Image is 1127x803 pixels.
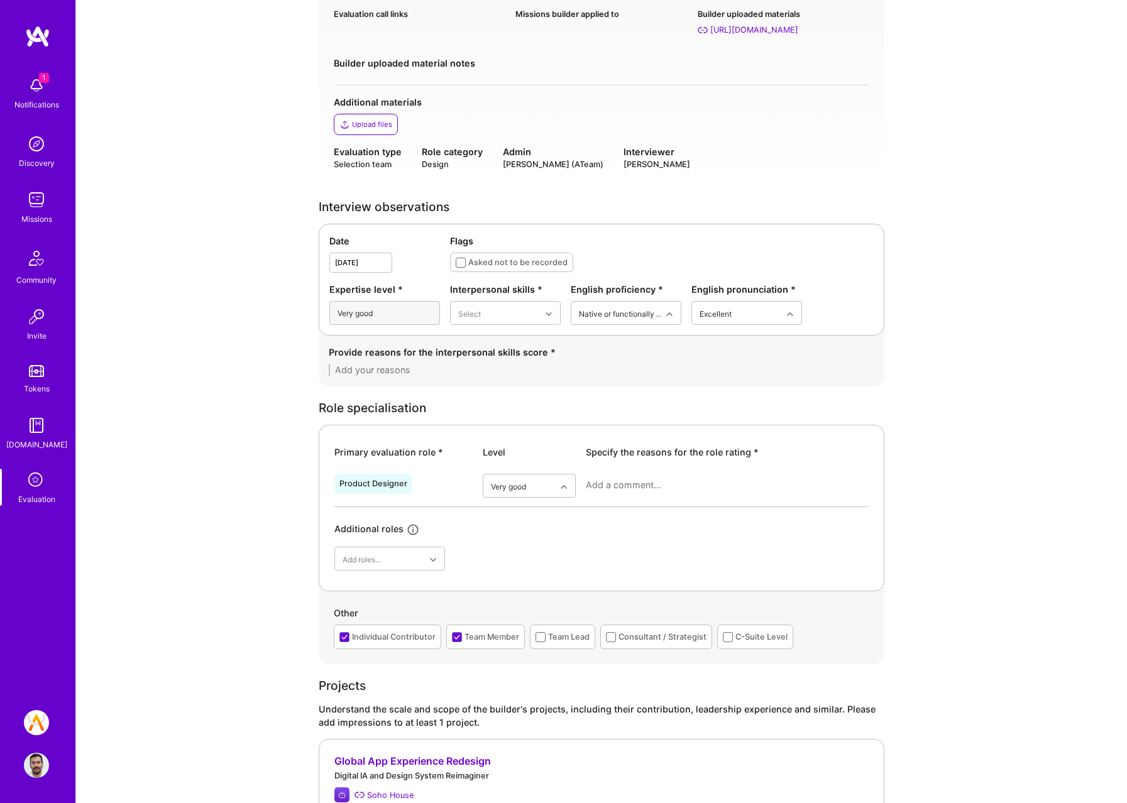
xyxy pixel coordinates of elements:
img: logo [25,25,50,48]
div: Primary evaluation role * [334,445,473,459]
div: English proficiency * [571,283,681,296]
img: discovery [24,131,49,156]
i: icon SelectionTeam [25,469,48,493]
div: Role category [422,145,483,158]
a: [URL][DOMAIN_NAME] [698,23,869,36]
div: [PERSON_NAME] [624,158,690,170]
div: Interview observations [319,200,884,214]
div: Builder uploaded material notes [334,57,869,70]
i: icon Chevron [546,311,552,317]
div: [DOMAIN_NAME] [6,438,67,451]
div: Level [483,445,576,459]
div: Excellent [700,307,732,320]
div: Date [329,234,440,248]
div: Design [422,158,483,170]
div: Global App Experience Redesign [334,755,869,768]
div: Projects [319,679,884,692]
i: icon Chevron [787,311,793,317]
i: https://www.aspden.design/Case-study/Soho-House [698,25,708,35]
div: Very good [491,479,526,493]
div: Evaluation call links [334,8,505,21]
div: https://www.aspden.design/Case-study/Soho-House [710,23,798,36]
div: Individual Contributor [352,630,436,643]
div: Admin [503,145,603,158]
div: Selection team [334,158,402,170]
div: Team Member [465,630,519,643]
i: icon Chevron [430,557,436,563]
span: 1 [39,73,49,83]
div: Community [16,273,57,287]
img: teamwork [24,187,49,212]
div: Expertise level * [329,283,440,296]
div: Soho House [367,789,414,802]
div: Additional materials [334,96,869,109]
div: Builder uploaded materials [698,8,869,21]
div: Team Lead [548,630,590,643]
a: Soho House [355,789,414,802]
img: Company logo [334,787,349,802]
div: Specify the reasons for the role rating * [586,445,869,459]
div: Evaluation [18,493,55,506]
img: A.Team // Selection Team - help us grow the community! [24,710,49,735]
div: Flags [450,234,874,248]
div: Invite [27,329,47,342]
img: User Avatar [24,753,49,778]
div: Product Designer [339,479,407,489]
div: Role specialisation [319,401,884,415]
div: Consultant / Strategist [618,630,706,643]
div: Other [334,606,869,625]
div: Select [458,307,481,320]
i: Soho House [355,790,365,800]
div: Asked not to be recorded [468,256,568,269]
div: Add roles... [343,552,381,565]
a: A.Team // Selection Team - help us grow the community! [21,710,52,735]
div: Interviewer [624,145,690,158]
img: tokens [29,365,44,377]
div: Missions [21,212,52,226]
div: Provide reasons for the interpersonal skills score * [329,346,874,359]
img: Community [21,243,52,273]
div: Native or functionally native [579,307,664,320]
div: Digital IA and Design System Reimaginer [334,769,869,782]
div: Interpersonal skills * [450,283,561,296]
div: Notifications [14,98,59,111]
div: Evaluation type [334,145,402,158]
img: guide book [24,413,49,438]
div: Discovery [19,156,55,170]
i: icon Upload2 [339,119,349,129]
div: Understand the scale and scope of the builder's projects, including their contribution, leadershi... [319,702,884,729]
a: User Avatar [21,753,52,778]
div: Missions builder applied to [515,8,687,21]
div: Upload files [352,119,392,129]
img: bell [24,73,49,98]
div: English pronunciation * [691,283,802,296]
div: Additional roles [334,522,404,537]
div: Tokens [24,382,50,395]
i: icon Chevron [561,484,567,490]
div: [PERSON_NAME] (ATeam) [503,158,603,170]
img: Invite [24,304,49,329]
i: icon Chevron [666,311,673,317]
i: icon Info [406,523,421,537]
div: C-Suite Level [735,630,788,643]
